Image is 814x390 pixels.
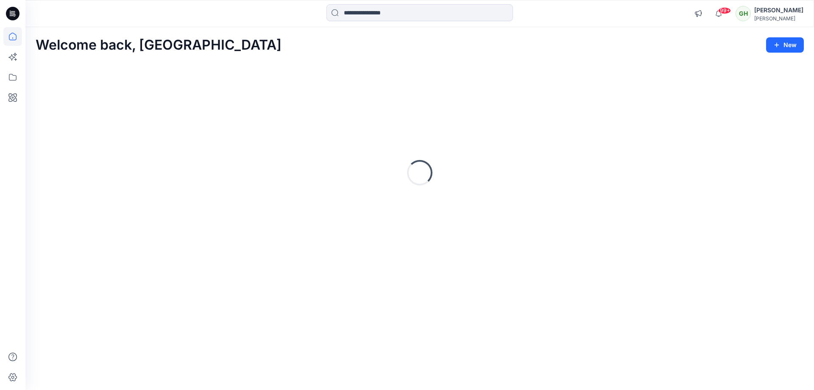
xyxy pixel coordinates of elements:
[754,15,803,22] div: [PERSON_NAME]
[766,37,804,53] button: New
[718,7,731,14] span: 99+
[736,6,751,21] div: GH
[36,37,282,53] h2: Welcome back, [GEOGRAPHIC_DATA]
[754,5,803,15] div: [PERSON_NAME]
